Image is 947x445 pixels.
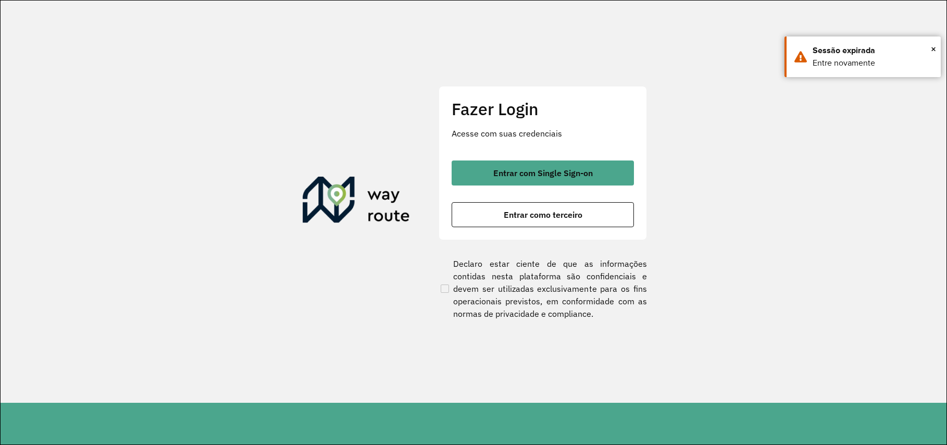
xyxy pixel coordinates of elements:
[452,99,634,119] h2: Fazer Login
[813,57,933,69] div: Entre novamente
[504,211,582,219] span: Entrar como terceiro
[439,257,647,320] label: Declaro estar ciente de que as informações contidas nesta plataforma são confidenciais e devem se...
[931,41,936,57] button: Close
[493,169,593,177] span: Entrar com Single Sign-on
[452,127,634,140] p: Acesse com suas credenciais
[452,202,634,227] button: button
[813,44,933,57] div: Sessão expirada
[303,177,410,227] img: Roteirizador AmbevTech
[931,41,936,57] span: ×
[452,160,634,186] button: button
